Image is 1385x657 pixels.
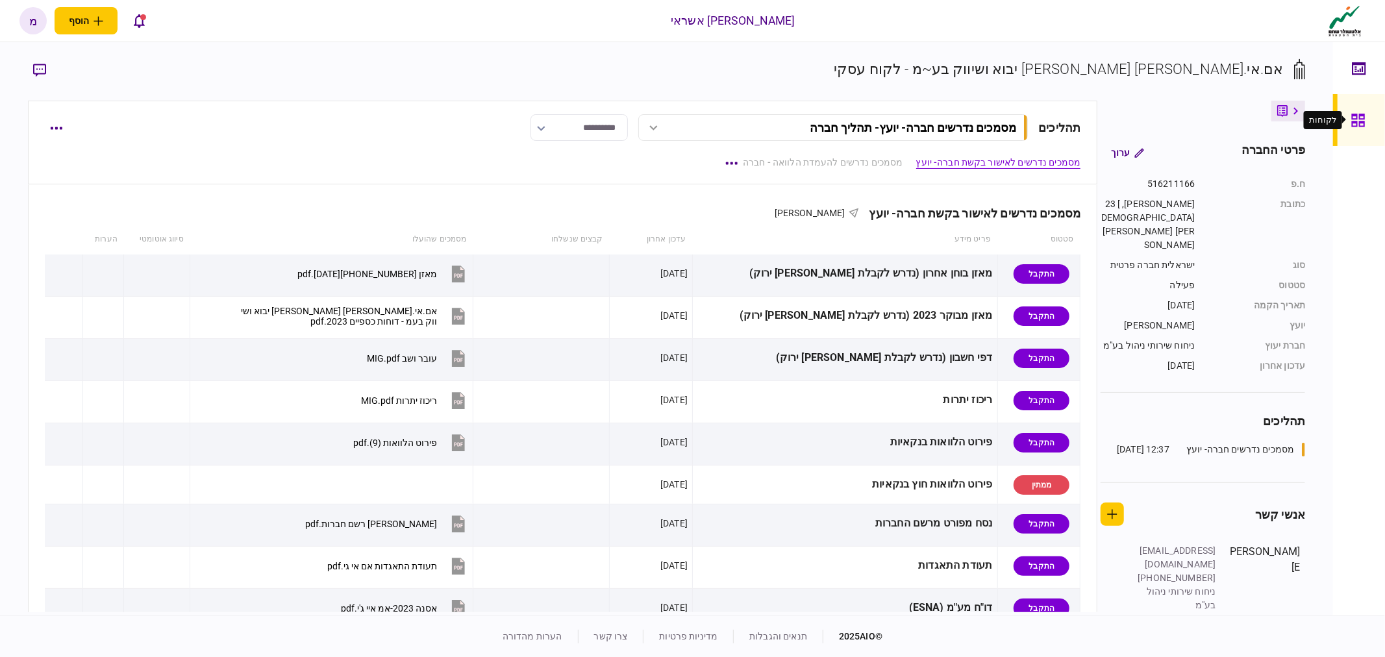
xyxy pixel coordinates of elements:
span: [PERSON_NAME] [775,208,845,218]
div: מסמכים נדרשים חברה- יועץ [1186,443,1294,456]
div: ניחוח שירותי ניהול בע"מ [1101,339,1195,353]
div: מסמכים נדרשים לאישור בקשת חברה- יועץ [859,206,1081,220]
div: מאזן מבוקר 2023 (נדרש לקבלת [PERSON_NAME] ירוק) [697,301,993,330]
div: [EMAIL_ADDRESS][DOMAIN_NAME] [1131,544,1216,571]
div: [DATE] [660,517,688,530]
div: התקבל [1014,391,1069,410]
button: פתח רשימת התראות [125,7,153,34]
a: צרו קשר [594,631,628,641]
div: התקבל [1014,349,1069,368]
div: התקבל [1014,556,1069,576]
div: [PERSON_NAME] אשראי [671,12,795,29]
div: אם.אי.גי ווד יבוא ושיווק בעמ - דוחות כספיים 2023.pdf [241,306,437,327]
div: תעודת התאגדות [697,551,993,580]
th: הערות [82,225,124,254]
div: [DATE] [660,478,688,491]
div: [DATE] [660,436,688,449]
div: סוג [1208,258,1305,272]
a: מדיניות פרטיות [659,631,717,641]
div: [DATE] [660,309,688,322]
button: מ [19,7,47,34]
div: חברת יעוץ [1208,339,1305,353]
a: מסמכים נדרשים חברה- יועץ12:37 [DATE] [1117,443,1305,456]
div: © 2025 AIO [823,630,882,643]
div: ריכוז יתרות [697,386,993,415]
a: מסמכים נדרשים לאישור בקשת חברה- יועץ [916,156,1081,169]
div: אמ אי גי רשם חברות.pdf [305,519,437,529]
button: מאזן 2025 10.07.25.pdf [297,259,468,288]
div: אם.אי.[PERSON_NAME] [PERSON_NAME] יבוא ושיווק בע~מ - לקוח עסקי [834,58,1283,80]
th: קבצים שנשלחו [473,225,609,254]
div: אסנה 2023-אמ איי ג'י.pdf [341,603,437,614]
button: מסמכים נדרשים חברה- יועץ- תהליך חברה [638,114,1028,141]
th: פריט מידע [693,225,998,254]
div: כתובת [1208,197,1305,252]
div: פרטי החברה [1242,141,1305,164]
div: לקוחות [1309,114,1337,127]
div: התקבל [1014,599,1069,618]
div: [PERSON_NAME] [1101,319,1195,332]
div: פירוט הלוואות חוץ בנקאיות [697,470,993,499]
button: תעודת התאגדות אם אי גי.pdf [327,551,468,580]
div: תהליכים [1038,119,1080,136]
a: מסמכים נדרשים להעמדת הלוואה - חברה [743,156,903,169]
div: [DATE] [660,267,688,280]
button: אם.אי.גי ווד יבוא ושיווק בעמ - דוחות כספיים 2023.pdf [241,301,468,330]
div: אנשי קשר [1255,506,1305,523]
div: עובר ושב MIG.pdf [367,353,437,364]
div: [DATE] [1101,299,1195,312]
a: הערות מהדורה [503,631,562,641]
div: תעודת התאגדות אם אי גי.pdf [327,561,437,571]
div: ישראלית חברה פרטית [1101,258,1195,272]
div: דפי חשבון (נדרש לקבלת [PERSON_NAME] ירוק) [697,343,993,373]
button: אסנה 2023-אמ איי ג'י.pdf [341,593,468,623]
div: תאריך הקמה [1208,299,1305,312]
th: מסמכים שהועלו [190,225,473,254]
div: 12:37 [DATE] [1117,443,1169,456]
div: מאזן 2025 10.07.25.pdf [297,269,437,279]
div: יועץ [1208,319,1305,332]
div: ממתין [1014,475,1069,495]
img: client company logo [1326,5,1364,37]
button: פירוט הלוואות (9).pdf [353,428,468,457]
div: מסמכים נדרשים חברה- יועץ - תהליך חברה [810,121,1016,134]
div: [PERSON_NAME] [1229,544,1300,639]
button: אמ אי גי רשם חברות.pdf [305,509,468,538]
button: ערוך [1101,141,1154,164]
div: [DATE] [660,351,688,364]
div: [PERSON_NAME], 23 [DEMOGRAPHIC_DATA][PERSON_NAME] [PERSON_NAME] [1101,197,1195,252]
div: סטטוס [1208,279,1305,292]
div: מאזן בוחן אחרון (נדרש לקבלת [PERSON_NAME] ירוק) [697,259,993,288]
div: 516211166 [1101,177,1195,191]
div: התקבל [1014,306,1069,326]
div: נסח מפורט מרשם החברות [697,509,993,538]
th: עדכון אחרון [610,225,693,254]
button: ריכוז יתרות MIG.pdf [361,386,468,415]
div: התקבל [1014,514,1069,534]
div: [DATE] [660,393,688,406]
div: ח.פ [1208,177,1305,191]
div: תהליכים [1101,412,1305,430]
div: ניחוח שירותי ניהול בע"מ [1131,585,1216,612]
div: [DATE] [660,559,688,572]
button: פתח תפריט להוספת לקוח [55,7,118,34]
div: דו"ח מע"מ (ESNA) [697,593,993,623]
div: [DATE] [1101,359,1195,373]
th: סיווג אוטומטי [124,225,190,254]
a: תנאים והגבלות [749,631,807,641]
div: התקבל [1014,433,1069,452]
div: עדכון אחרון [1208,359,1305,373]
button: עובר ושב MIG.pdf [367,343,468,373]
div: [PHONE_NUMBER] [1131,571,1216,585]
div: התקבל [1014,264,1069,284]
div: [DATE] [660,601,688,614]
div: פירוט הלוואות (9).pdf [353,438,437,448]
div: פעילה [1101,279,1195,292]
div: פירוט הלוואות בנקאיות [697,428,993,457]
div: ריכוז יתרות MIG.pdf [361,395,437,406]
th: סטטוס [997,225,1080,254]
